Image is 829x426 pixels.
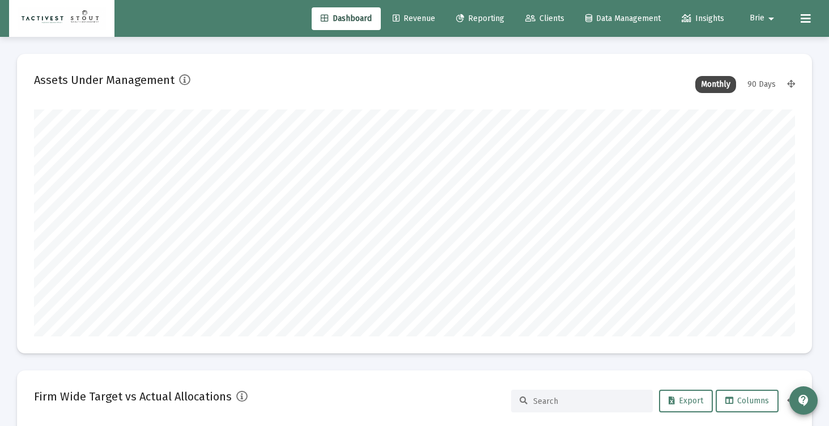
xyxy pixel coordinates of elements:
span: Revenue [393,14,435,23]
button: Columns [716,390,779,412]
input: Search [533,397,644,406]
a: Revenue [384,7,444,30]
h2: Firm Wide Target vs Actual Allocations [34,387,232,406]
img: Dashboard [18,7,106,30]
span: Clients [525,14,564,23]
button: Export [659,390,713,412]
span: Reporting [456,14,504,23]
a: Dashboard [312,7,381,30]
span: Export [669,396,703,406]
h2: Assets Under Management [34,71,175,89]
a: Insights [673,7,733,30]
div: 90 Days [742,76,781,93]
a: Data Management [576,7,670,30]
span: Insights [682,14,724,23]
span: Columns [725,396,769,406]
span: Brie [750,14,764,23]
span: Dashboard [321,14,372,23]
a: Clients [516,7,573,30]
span: Data Management [585,14,661,23]
mat-icon: contact_support [797,394,810,407]
button: Brie [736,7,792,29]
mat-icon: arrow_drop_down [764,7,778,30]
div: Monthly [695,76,736,93]
a: Reporting [447,7,513,30]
